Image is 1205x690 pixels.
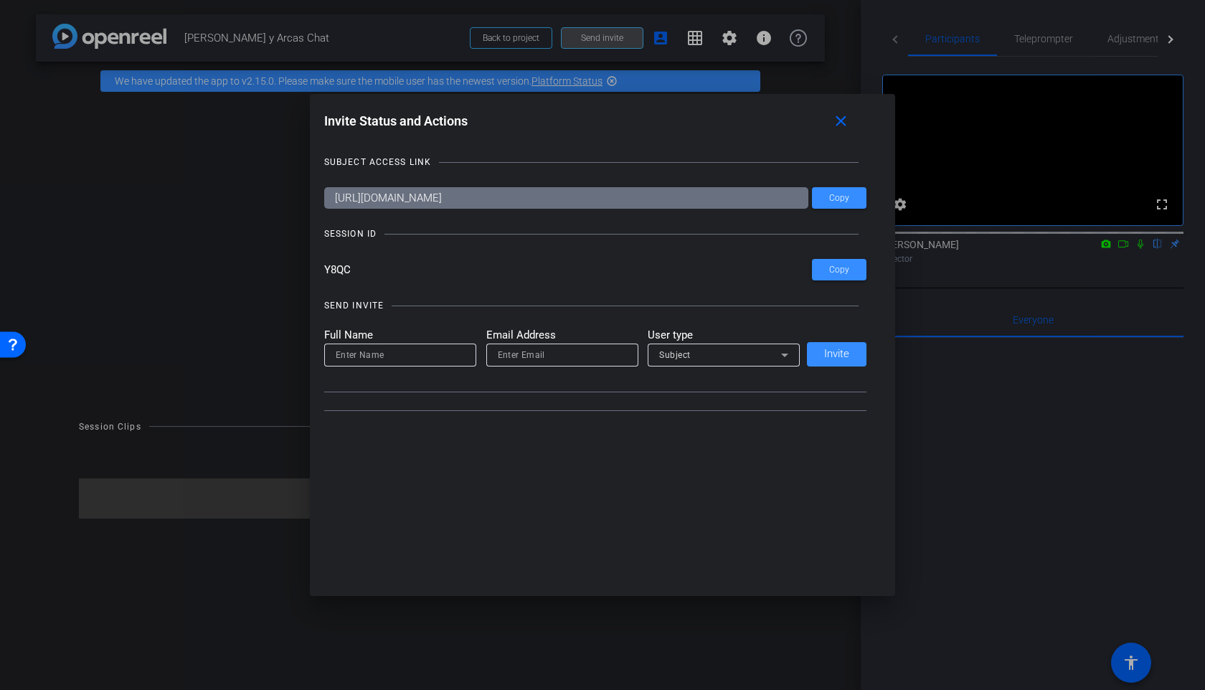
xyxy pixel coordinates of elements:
span: Subject [659,350,691,360]
mat-label: Full Name [324,327,476,344]
openreel-title-line: SUBJECT ACCESS LINK [324,155,867,169]
openreel-title-line: SESSION ID [324,227,867,241]
input: Enter Name [336,346,465,364]
mat-label: Email Address [486,327,638,344]
button: Copy [812,187,866,209]
input: Enter Email [498,346,627,364]
mat-label: User type [648,327,800,344]
span: Copy [829,193,849,204]
mat-icon: close [832,113,850,131]
openreel-title-line: SEND INVITE [324,298,867,313]
button: Copy [812,259,866,280]
div: SESSION ID [324,227,377,241]
div: Invite Status and Actions [324,108,867,134]
span: Copy [829,265,849,275]
div: SEND INVITE [324,298,384,313]
div: SUBJECT ACCESS LINK [324,155,431,169]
